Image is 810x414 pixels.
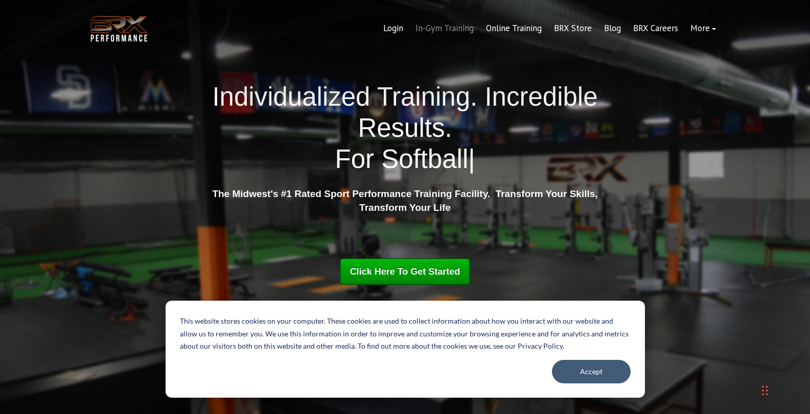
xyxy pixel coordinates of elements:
[377,16,722,41] div: Navigation Menu
[480,16,548,41] a: Online Training
[377,16,409,41] a: Login
[468,144,475,174] span: |
[209,81,602,175] h1: Individualized Training. Incredible Results.
[762,375,768,406] div: Drag
[627,16,684,41] a: BRX Careers
[552,360,631,383] button: Accept
[335,144,468,174] span: For Softball
[409,16,480,41] a: In-Gym Training
[88,13,150,44] img: BRX Transparent Logo-2
[548,16,598,41] a: BRX Store
[598,16,627,41] a: Blog
[350,266,460,277] span: Click Here To Get Started
[166,301,645,398] div: Cookie banner
[212,188,597,213] strong: The Midwest's #1 Rated Sport Performance Training Facility. Transform Your Skills, Transform Your...
[684,16,722,41] a: More
[340,258,471,285] a: Click Here To Get Started
[180,315,631,353] p: This website stores cookies on your computer. These cookies are used to collect information about...
[665,304,810,414] iframe: Chat Widget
